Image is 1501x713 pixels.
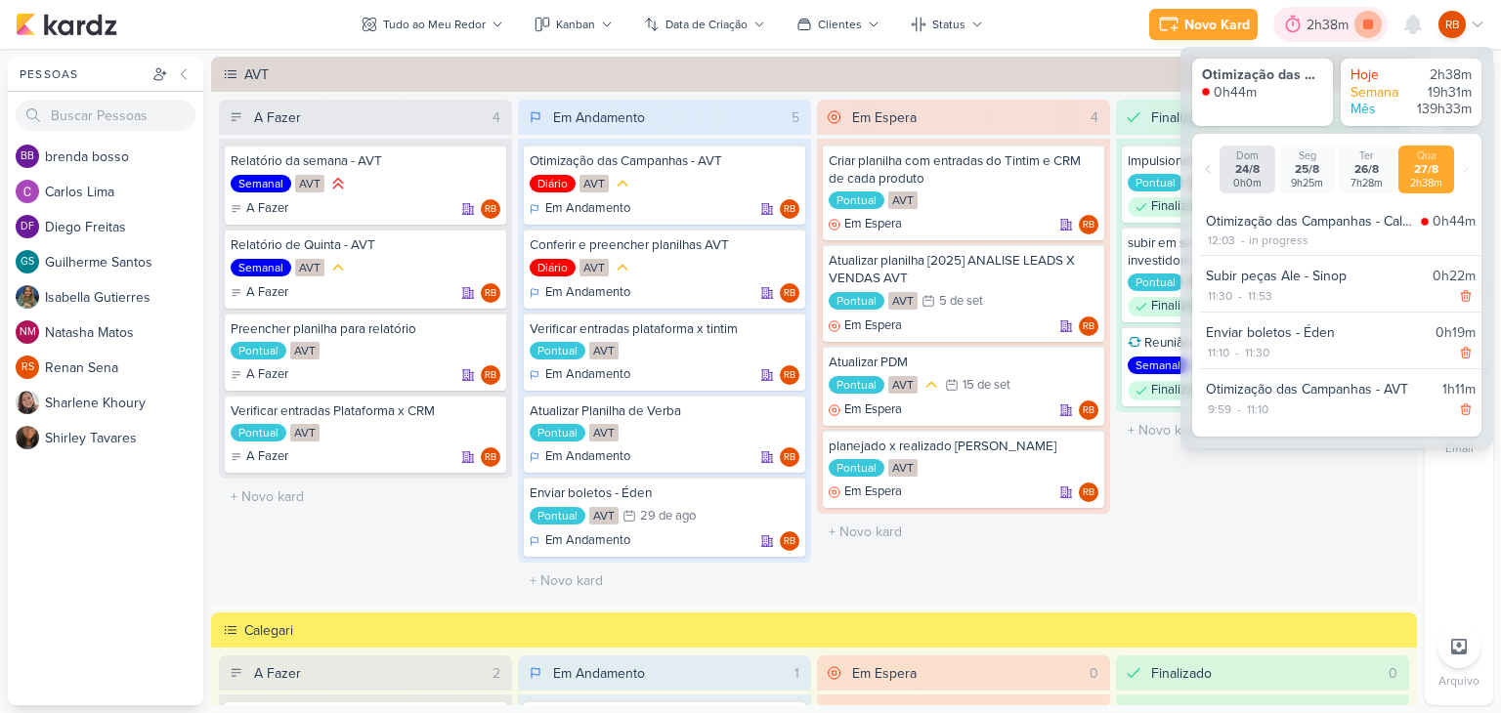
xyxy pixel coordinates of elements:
div: Pontual [530,507,585,524]
div: Dom [1223,149,1271,162]
div: 5 de set [939,295,983,308]
div: Verificar entradas plataforma x tintim [530,320,799,338]
div: Responsável: Rogerio Bispo [1079,400,1098,420]
div: AVT [579,175,609,192]
p: NM [20,327,36,338]
p: RB [784,371,795,381]
div: Rogerio Bispo [780,447,799,467]
div: Responsável: Rogerio Bispo [481,365,500,385]
div: G u i l h e r m e S a n t o s [45,252,203,273]
div: Finalizado [1128,297,1215,316]
div: 12:03 [1206,231,1237,249]
div: 0h22m [1433,266,1476,286]
div: 27/8 [1402,162,1450,177]
p: Em Espera [844,215,902,234]
div: Mês [1351,101,1409,118]
div: planejado x realizado Éden [829,438,1098,455]
p: GS [21,257,34,268]
div: N a t a s h a M a t o s [45,322,203,343]
div: Atualizar PDM [829,354,1098,371]
p: A Fazer [246,199,288,219]
div: Seg [1283,149,1331,162]
input: + Novo kard [821,518,1106,546]
div: brenda bosso [16,145,39,168]
div: b r e n d a b o s s o [45,147,203,167]
div: A Fazer [231,199,288,219]
div: Em Andamento [530,283,630,303]
p: RB [485,205,496,215]
div: Relatório de Quinta - AVT [231,236,500,254]
div: Responsável: Rogerio Bispo [780,365,799,385]
div: 0h44m [1433,211,1476,231]
div: Rogerio Bispo [1079,400,1098,420]
div: Rogerio Bispo [481,447,500,467]
div: AVT [888,292,918,310]
div: Renan Sena [16,356,39,379]
div: 2 [485,663,508,684]
p: RB [784,453,795,463]
div: 2h38m [1413,66,1472,84]
img: Sharlene Khoury [16,391,39,414]
div: A Fazer [254,107,301,128]
div: Prioridade Média [613,174,632,193]
div: Pontual [530,342,585,359]
div: 2h38m [1307,15,1354,35]
div: Em Andamento [530,531,630,551]
p: RB [485,371,496,381]
img: Shirley Tavares [16,426,39,449]
div: 139h33m [1413,101,1472,118]
p: RB [784,289,795,299]
div: Rogerio Bispo [1079,316,1098,336]
div: Rogerio Bispo [780,365,799,385]
div: Responsável: Rogerio Bispo [1079,482,1098,502]
div: 1h11m [1442,379,1476,399]
p: RB [485,453,496,463]
div: Reunião com cliente AVT [1128,334,1397,352]
p: Em Andamento [545,283,630,303]
div: Pontual [1128,273,1183,291]
div: Diário [530,259,576,276]
p: Arquivo [1438,672,1480,690]
div: Em Andamento [553,663,645,684]
div: I s a b e l l a G u t i e r r e s [45,287,203,308]
div: Em Andamento [530,199,630,219]
div: Semana [1351,84,1409,102]
div: Pontual [829,376,884,394]
div: 1 [787,663,807,684]
div: Pessoas [16,65,149,83]
p: Em Espera [844,316,902,336]
p: A Fazer [246,447,288,467]
div: 0h19m [1436,322,1476,343]
div: - [1233,400,1245,418]
div: Rogerio Bispo [780,531,799,551]
div: AVT [244,64,1411,85]
div: AVT [579,259,609,276]
div: - [1231,344,1243,361]
div: A Fazer [231,283,288,303]
div: Em Espera [829,316,902,336]
div: 25/8 [1283,162,1331,177]
div: Em Espera [829,400,902,420]
div: AVT [888,191,918,209]
div: Conferir e preencher planilhas AVT [530,236,799,254]
div: - [1237,231,1249,249]
div: Responsável: Rogerio Bispo [481,283,500,303]
div: 9h25m [1283,177,1331,189]
div: Rogerio Bispo [1438,11,1466,38]
div: 0h0m [1223,177,1271,189]
div: AVT [290,342,320,359]
input: Buscar Pessoas [16,100,195,131]
div: Pontual [530,424,585,441]
div: Pontual [829,459,884,477]
div: S h i r l e y T a v a r e s [45,428,203,448]
div: A Fazer [231,447,288,467]
div: AVT [888,459,918,477]
p: Em Andamento [545,531,630,551]
div: AVT [888,376,918,394]
div: Responsável: Rogerio Bispo [481,199,500,219]
div: Semanal [231,175,291,192]
div: 7h28m [1343,177,1391,189]
div: - [1234,287,1246,305]
div: Em Espera [852,107,917,128]
img: Carlos Lima [16,180,39,203]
